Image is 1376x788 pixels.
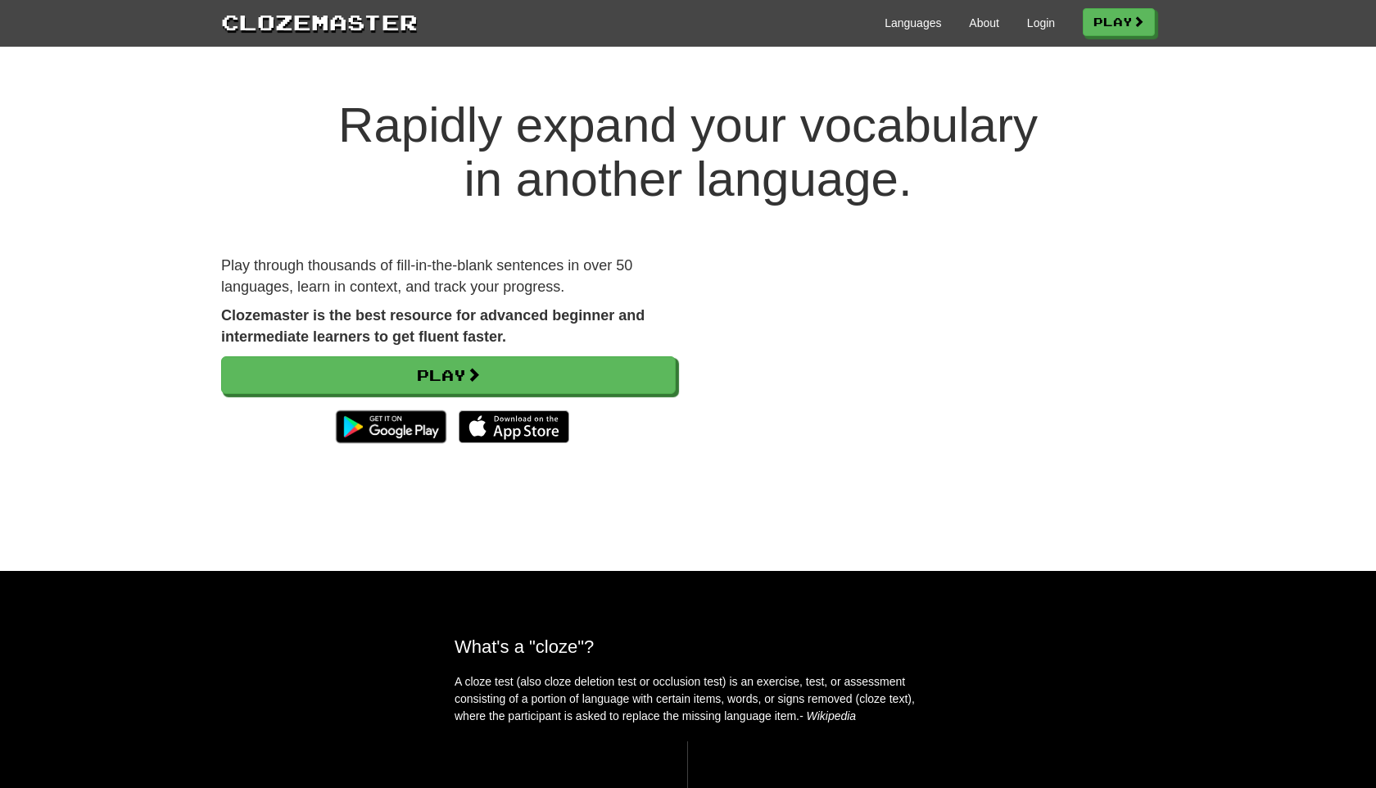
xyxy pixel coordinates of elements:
a: About [969,15,999,31]
strong: Clozemaster is the best resource for advanced beginner and intermediate learners to get fluent fa... [221,307,645,345]
img: Download_on_the_App_Store_Badge_US-UK_135x40-25178aeef6eb6b83b96f5f2d004eda3bffbb37122de64afbaef7... [459,410,569,443]
a: Play [1083,8,1155,36]
em: - Wikipedia [799,709,856,722]
a: Clozemaster [221,7,418,37]
a: Play [221,356,676,394]
p: Play through thousands of fill-in-the-blank sentences in over 50 languages, learn in context, and... [221,256,676,297]
a: Login [1027,15,1055,31]
a: Languages [885,15,941,31]
h2: What's a "cloze"? [455,636,921,657]
img: Get it on Google Play [328,402,455,451]
p: A cloze test (also cloze deletion test or occlusion test) is an exercise, test, or assessment con... [455,673,921,725]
